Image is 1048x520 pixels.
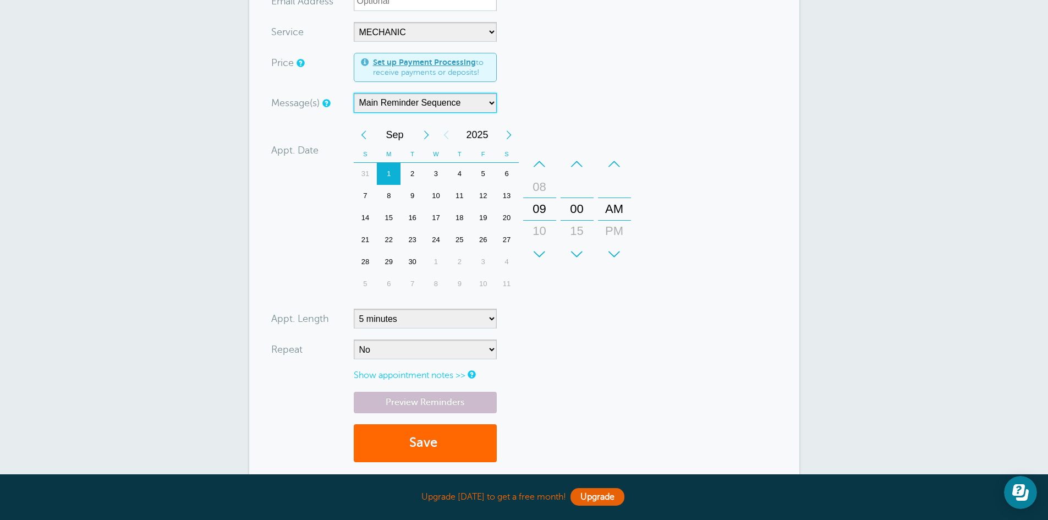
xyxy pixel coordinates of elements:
div: 19 [471,207,495,229]
div: 27 [495,229,519,251]
div: Thursday, September 4 [448,163,471,185]
div: Next Month [416,124,436,146]
div: PM [601,220,628,242]
div: Wednesday, October 8 [424,273,448,295]
div: 31 [354,163,377,185]
th: S [495,146,519,163]
div: Friday, September 26 [471,229,495,251]
div: Friday, October 3 [471,251,495,273]
a: Notes are for internal use only, and are not visible to your clients. [468,371,474,378]
div: Sunday, September 7 [354,185,377,207]
div: 4 [448,163,471,185]
div: Tuesday, October 7 [400,273,424,295]
span: September [374,124,416,146]
div: Previous Month [354,124,374,146]
div: Saturday, September 27 [495,229,519,251]
div: 20 [495,207,519,229]
div: Wednesday, September 24 [424,229,448,251]
div: Hours [523,153,556,265]
div: Thursday, September 25 [448,229,471,251]
label: Message(s) [271,98,320,108]
div: Monday, September 15 [377,207,400,229]
span: 2025 [456,124,499,146]
div: 00 [564,198,590,220]
div: Sunday, August 31 [354,163,377,185]
div: 24 [424,229,448,251]
div: 30 [400,251,424,273]
div: Friday, September 19 [471,207,495,229]
div: Monday, September 1 [377,163,400,185]
div: 6 [377,273,400,295]
div: 8 [377,185,400,207]
div: Upgrade [DATE] to get a free month! [249,485,799,509]
div: 9 [400,185,424,207]
div: Tuesday, September 16 [400,207,424,229]
div: Thursday, September 18 [448,207,471,229]
div: Thursday, September 11 [448,185,471,207]
div: Saturday, September 20 [495,207,519,229]
div: Saturday, September 13 [495,185,519,207]
div: 09 [526,198,553,220]
div: 26 [471,229,495,251]
th: T [448,146,471,163]
div: 29 [377,251,400,273]
div: Sunday, September 14 [354,207,377,229]
div: Saturday, September 6 [495,163,519,185]
div: Sunday, September 28 [354,251,377,273]
a: Preview Reminders [354,392,497,413]
div: Wednesday, September 17 [424,207,448,229]
div: 10 [471,273,495,295]
div: 12 [471,185,495,207]
div: 1 [377,163,400,185]
th: S [354,146,377,163]
div: Tuesday, September 9 [400,185,424,207]
div: 5 [471,163,495,185]
div: 4 [495,251,519,273]
div: 18 [448,207,471,229]
div: 3 [424,163,448,185]
a: Simple templates and custom messages will use the reminder schedule set under Settings > Reminder... [322,100,329,107]
label: Repeat [271,344,303,354]
div: Sunday, September 21 [354,229,377,251]
div: Monday, September 29 [377,251,400,273]
div: 8 [424,273,448,295]
div: 21 [354,229,377,251]
div: 16 [400,207,424,229]
div: Friday, September 5 [471,163,495,185]
div: AM [601,198,628,220]
label: Price [271,58,294,68]
th: T [400,146,424,163]
label: Service [271,27,304,37]
div: Previous Year [436,124,456,146]
a: An optional price for the appointment. If you set a price, you can include a payment link in your... [297,59,303,67]
div: 23 [400,229,424,251]
div: 25 [448,229,471,251]
div: 11 [495,273,519,295]
div: Monday, September 22 [377,229,400,251]
div: Monday, October 6 [377,273,400,295]
div: 30 [564,242,590,264]
div: 9 [448,273,471,295]
div: 13 [495,185,519,207]
div: 7 [400,273,424,295]
div: Saturday, October 4 [495,251,519,273]
div: Tuesday, September 30 [400,251,424,273]
a: Show appointment notes >> [354,370,465,380]
div: Thursday, October 9 [448,273,471,295]
div: 28 [354,251,377,273]
div: 22 [377,229,400,251]
div: 10 [424,185,448,207]
div: 11 [448,185,471,207]
div: Friday, September 12 [471,185,495,207]
div: Thursday, October 2 [448,251,471,273]
th: W [424,146,448,163]
div: Tuesday, September 2 [400,163,424,185]
div: 7 [354,185,377,207]
iframe: Resource center [1004,476,1037,509]
div: Next Year [499,124,519,146]
div: Wednesday, October 1 [424,251,448,273]
div: 1 [424,251,448,273]
div: Minutes [561,153,594,265]
a: Set up Payment Processing [373,58,476,67]
div: Saturday, October 11 [495,273,519,295]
